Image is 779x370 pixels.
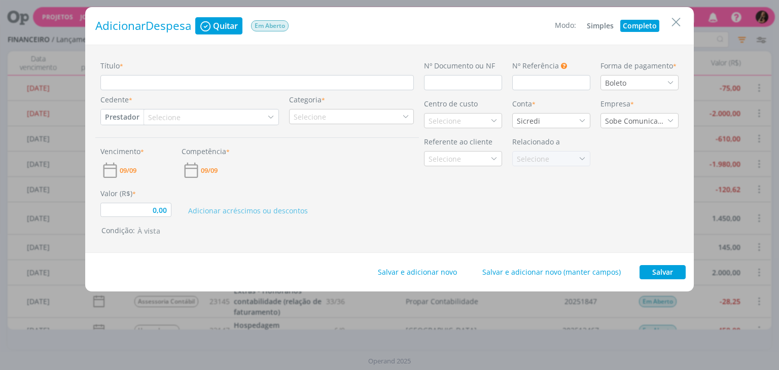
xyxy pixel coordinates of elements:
div: Sicredi [513,116,542,126]
div: Selecione [429,154,463,164]
label: Referente ao cliente [424,136,492,147]
label: Título [100,60,123,71]
label: Cedente [100,94,132,105]
button: Salvar e adicionar novo (manter campos) [476,265,627,279]
button: Close [668,14,684,30]
span: 09/09 [120,167,136,174]
button: Simples [584,20,616,32]
label: Nº Documento ou NF [424,60,495,71]
div: Selecione [513,154,551,164]
div: Boleto [601,78,628,88]
div: Sobe Comunicação & Negócios [605,116,667,126]
button: Em Aberto [251,20,289,32]
button: Salvar e adicionar novo [371,265,464,279]
div: Selecione [424,154,463,164]
span: Despesa [146,18,191,33]
div: Selecione [517,154,551,164]
div: Selecione [429,116,463,126]
div: Boleto [605,78,628,88]
label: Categoria [289,94,325,105]
div: Selecione [424,116,463,126]
div: Selecione [290,112,328,122]
h1: Adicionar [95,19,191,33]
label: Vencimento [100,146,144,157]
button: Salvar [640,265,686,279]
div: dialog [85,7,694,291]
label: Valor (R$) [100,188,136,199]
label: Conta [512,98,536,109]
span: Condição: [101,226,165,235]
button: Completo [620,20,659,32]
div: Selecione [148,112,183,123]
label: Forma de pagamento [600,60,677,71]
div: Sicredi [517,116,542,126]
span: Em Aberto [251,20,289,31]
button: Quitar [195,17,242,34]
button: Prestador [101,109,144,125]
label: Empresa [600,98,634,109]
label: Nº Referência [512,60,559,71]
div: Sobe Comunicação & Negócios [601,116,667,126]
div: Selecione [144,112,183,123]
label: Centro de custo [424,98,478,109]
span: 09/09 [201,167,218,174]
label: Relacionado a [512,136,560,147]
div: Selecione [294,112,328,122]
span: Quitar [213,22,238,30]
label: Competência [182,146,230,157]
div: Modo: [555,20,576,32]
